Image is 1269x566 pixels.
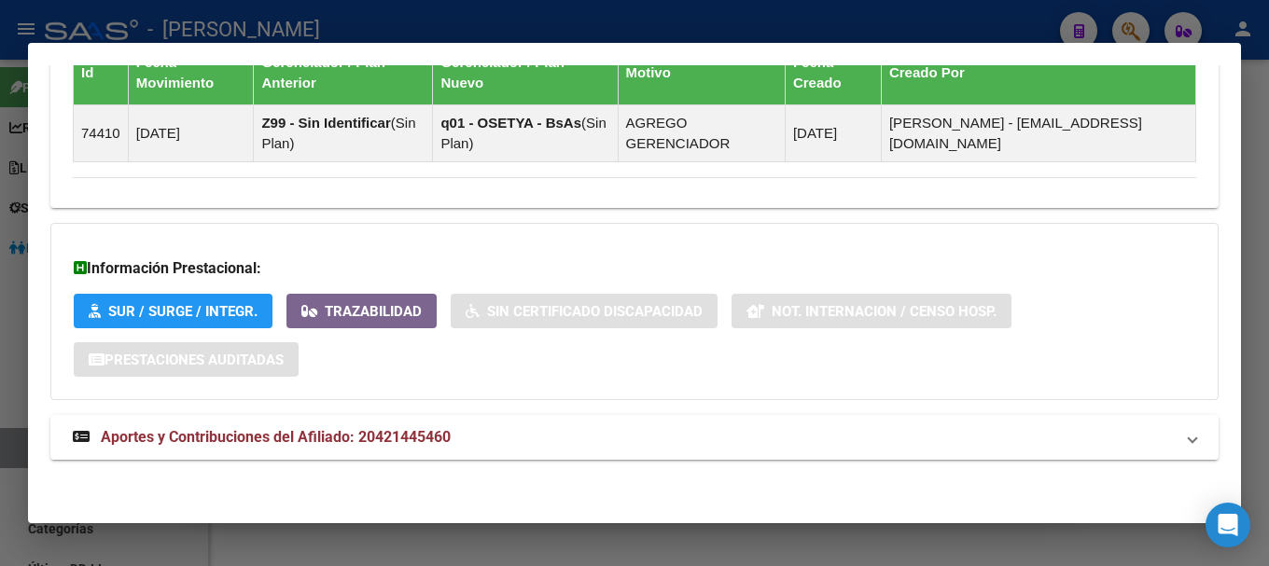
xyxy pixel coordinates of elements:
th: Motivo [618,40,785,104]
td: ( ) [433,104,618,161]
th: Id [74,40,129,104]
th: Gerenciador / Plan Nuevo [433,40,618,104]
th: Fecha Movimiento [128,40,254,104]
strong: q01 - OSETYA - BsAs [440,115,581,131]
button: SUR / SURGE / INTEGR. [74,294,272,328]
strong: Z99 - Sin Identificar [261,115,390,131]
h3: Información Prestacional: [74,257,1195,280]
span: Not. Internacion / Censo Hosp. [772,303,997,320]
td: [DATE] [128,104,254,161]
button: Prestaciones Auditadas [74,342,299,377]
td: ( ) [254,104,433,161]
button: Sin Certificado Discapacidad [451,294,718,328]
button: Not. Internacion / Censo Hosp. [732,294,1011,328]
span: Prestaciones Auditadas [105,352,284,368]
span: Sin Plan [440,115,606,151]
span: Trazabilidad [325,303,422,320]
th: Gerenciador / Plan Anterior [254,40,433,104]
td: [DATE] [785,104,881,161]
span: Aportes y Contribuciones del Afiliado: 20421445460 [101,428,451,446]
span: Sin Certificado Discapacidad [487,303,703,320]
button: Trazabilidad [286,294,437,328]
th: Fecha Creado [785,40,881,104]
td: 74410 [74,104,129,161]
th: Creado Por [881,40,1195,104]
td: AGREGO GERENCIADOR [618,104,785,161]
span: Sin Plan [261,115,415,151]
mat-expansion-panel-header: Aportes y Contribuciones del Afiliado: 20421445460 [50,415,1219,460]
span: SUR / SURGE / INTEGR. [108,303,258,320]
div: Open Intercom Messenger [1206,503,1250,547]
td: [PERSON_NAME] - [EMAIL_ADDRESS][DOMAIN_NAME] [881,104,1195,161]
